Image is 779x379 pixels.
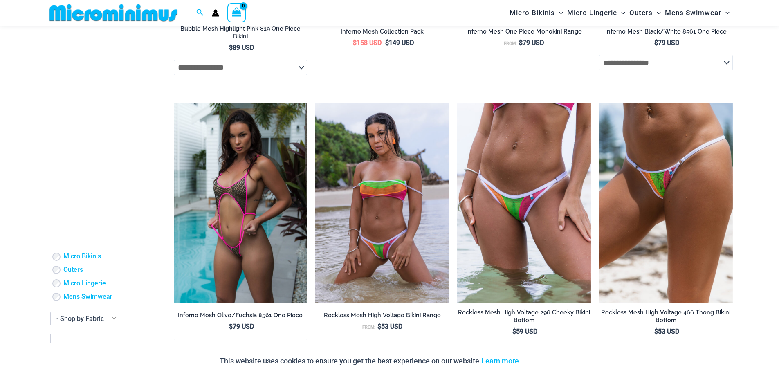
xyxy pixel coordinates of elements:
[377,323,381,330] span: $
[599,103,733,303] img: Reckless Mesh High Voltage 466 Thong 01
[63,293,112,301] a: Mens Swimwear
[481,357,519,365] a: Learn more
[599,103,733,303] a: Reckless Mesh High Voltage 466 Thong 01Reckless Mesh High Voltage 3480 Crop Top 466 Thong 01Reckl...
[229,323,254,330] bdi: 79 USD
[174,312,308,322] a: Inferno Mesh Olive/Fuchsia 8561 One Piece
[229,44,233,52] span: $
[457,309,591,327] a: Reckless Mesh High Voltage 296 Cheeky Bikini Bottom
[627,2,663,23] a: OutersMenu ToggleMenu Toggle
[510,2,555,23] span: Micro Bikinis
[519,39,523,47] span: $
[457,309,591,324] h2: Reckless Mesh High Voltage 296 Cheeky Bikini Bottom
[599,309,733,327] a: Reckless Mesh High Voltage 466 Thong Bikini Bottom
[174,103,308,303] a: Inferno Mesh Olive Fuchsia 8561 One Piece 02Inferno Mesh Olive Fuchsia 8561 One Piece 07Inferno M...
[617,2,625,23] span: Menu Toggle
[629,2,653,23] span: Outers
[51,334,120,361] span: - Shop by Color
[315,103,449,303] img: Reckless Mesh High Voltage 3480 Crop Top 296 Cheeky 06
[654,327,658,335] span: $
[174,103,308,303] img: Inferno Mesh Olive Fuchsia 8561 One Piece 02
[227,3,246,22] a: View Shopping Cart, empty
[457,103,591,303] img: Reckless Mesh High Voltage 3480 Crop Top 296 Cheeky 04
[457,28,591,36] h2: Inferno Mesh One Piece Monokini Range
[721,2,730,23] span: Menu Toggle
[315,312,449,322] a: Reckless Mesh High Voltage Bikini Range
[653,2,661,23] span: Menu Toggle
[512,327,516,335] span: $
[362,325,375,330] span: From:
[565,2,627,23] a: Micro LingerieMenu ToggleMenu Toggle
[315,28,449,36] h2: Inferno Mesh Collection Pack
[654,39,658,47] span: $
[315,28,449,38] a: Inferno Mesh Collection Pack
[315,312,449,319] h2: Reckless Mesh High Voltage Bikini Range
[50,312,120,325] span: - Shop by Fabric
[50,27,124,191] iframe: TrustedSite Certified
[457,103,591,303] a: Reckless Mesh High Voltage 296 Cheeky 01Reckless Mesh High Voltage 3480 Crop Top 296 Cheeky 04Rec...
[46,4,181,22] img: MM SHOP LOGO FLAT
[63,266,83,274] a: Outers
[385,39,389,47] span: $
[196,8,204,18] a: Search icon link
[665,2,721,23] span: Mens Swimwear
[525,351,560,371] button: Accept
[519,39,544,47] bdi: 79 USD
[353,39,382,47] bdi: 158 USD
[599,28,733,36] h2: Inferno Mesh Black/White 8561 One Piece
[229,44,254,52] bdi: 89 USD
[457,28,591,38] a: Inferno Mesh One Piece Monokini Range
[555,2,563,23] span: Menu Toggle
[50,334,120,361] span: - Shop by Color
[63,253,101,261] a: Micro Bikinis
[174,312,308,319] h2: Inferno Mesh Olive/Fuchsia 8561 One Piece
[377,323,402,330] bdi: 53 USD
[599,309,733,324] h2: Reckless Mesh High Voltage 466 Thong Bikini Bottom
[567,2,617,23] span: Micro Lingerie
[229,323,233,330] span: $
[174,25,308,40] h2: Bubble Mesh Highlight Pink 819 One Piece Bikini
[654,327,679,335] bdi: 53 USD
[220,355,519,367] p: This website uses cookies to ensure you get the best experience on our website.
[506,1,733,25] nav: Site Navigation
[63,279,106,288] a: Micro Lingerie
[51,312,120,325] span: - Shop by Fabric
[512,327,537,335] bdi: 59 USD
[353,39,357,47] span: $
[315,103,449,303] a: Reckless Mesh High Voltage 3480 Crop Top 296 Cheeky 06Reckless Mesh High Voltage 3480 Crop Top 46...
[212,9,219,17] a: Account icon link
[174,25,308,43] a: Bubble Mesh Highlight Pink 819 One Piece Bikini
[56,315,104,323] span: - Shop by Fabric
[663,2,732,23] a: Mens SwimwearMenu ToggleMenu Toggle
[504,41,517,46] span: From:
[599,28,733,38] a: Inferno Mesh Black/White 8561 One Piece
[507,2,565,23] a: Micro BikinisMenu ToggleMenu Toggle
[385,39,414,47] bdi: 149 USD
[654,39,679,47] bdi: 79 USD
